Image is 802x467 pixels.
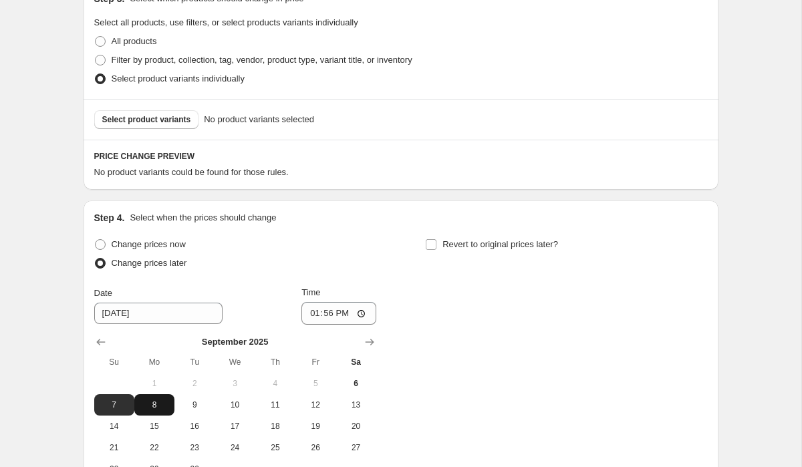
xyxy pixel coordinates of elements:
[94,437,134,458] button: Sunday September 21 2025
[94,151,708,162] h6: PRICE CHANGE PREVIEW
[140,400,169,410] span: 8
[92,333,110,351] button: Show previous month, August 2025
[204,113,314,126] span: No product variants selected
[336,437,376,458] button: Saturday September 27 2025
[180,357,209,367] span: Tu
[174,416,215,437] button: Tuesday September 16 2025
[261,378,290,389] span: 4
[215,351,255,373] th: Wednesday
[215,394,255,416] button: Wednesday September 10 2025
[94,167,289,177] span: No product variants could be found for those rules.
[360,333,379,351] button: Show next month, October 2025
[174,394,215,416] button: Tuesday September 9 2025
[255,437,295,458] button: Thursday September 25 2025
[94,416,134,437] button: Sunday September 14 2025
[180,442,209,453] span: 23
[220,378,249,389] span: 3
[220,442,249,453] span: 24
[261,421,290,432] span: 18
[336,394,376,416] button: Saturday September 13 2025
[301,400,330,410] span: 12
[174,437,215,458] button: Tuesday September 23 2025
[112,239,186,249] span: Change prices now
[336,351,376,373] th: Saturday
[255,416,295,437] button: Thursday September 18 2025
[336,416,376,437] button: Saturday September 20 2025
[180,421,209,432] span: 16
[134,437,174,458] button: Monday September 22 2025
[301,442,330,453] span: 26
[220,400,249,410] span: 10
[341,400,370,410] span: 13
[112,258,187,268] span: Change prices later
[140,442,169,453] span: 22
[102,114,191,125] span: Select product variants
[94,394,134,416] button: Sunday September 7 2025
[442,239,558,249] span: Revert to original prices later?
[215,373,255,394] button: Wednesday September 3 2025
[94,211,125,224] h2: Step 4.
[295,373,336,394] button: Friday September 5 2025
[94,303,223,324] input: 9/6/2025
[134,373,174,394] button: Monday September 1 2025
[134,351,174,373] th: Monday
[134,394,174,416] button: Monday September 8 2025
[100,400,129,410] span: 7
[295,416,336,437] button: Friday September 19 2025
[341,421,370,432] span: 20
[295,437,336,458] button: Friday September 26 2025
[255,394,295,416] button: Thursday September 11 2025
[295,351,336,373] th: Friday
[134,416,174,437] button: Monday September 15 2025
[140,421,169,432] span: 15
[341,378,370,389] span: 6
[94,17,358,27] span: Select all products, use filters, or select products variants individually
[180,378,209,389] span: 2
[112,36,157,46] span: All products
[112,73,245,84] span: Select product variants individually
[301,287,320,297] span: Time
[100,442,129,453] span: 21
[261,400,290,410] span: 11
[130,211,276,224] p: Select when the prices should change
[220,421,249,432] span: 17
[174,351,215,373] th: Tuesday
[215,416,255,437] button: Wednesday September 17 2025
[140,378,169,389] span: 1
[140,357,169,367] span: Mo
[215,437,255,458] button: Wednesday September 24 2025
[180,400,209,410] span: 9
[220,357,249,367] span: We
[94,110,199,129] button: Select product variants
[336,373,376,394] button: Today Saturday September 6 2025
[94,288,112,298] span: Date
[261,442,290,453] span: 25
[301,357,330,367] span: Fr
[100,421,129,432] span: 14
[255,351,295,373] th: Thursday
[341,442,370,453] span: 27
[341,357,370,367] span: Sa
[255,373,295,394] button: Thursday September 4 2025
[301,302,376,325] input: 12:00
[94,351,134,373] th: Sunday
[112,55,412,65] span: Filter by product, collection, tag, vendor, product type, variant title, or inventory
[301,421,330,432] span: 19
[174,373,215,394] button: Tuesday September 2 2025
[100,357,129,367] span: Su
[261,357,290,367] span: Th
[301,378,330,389] span: 5
[295,394,336,416] button: Friday September 12 2025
